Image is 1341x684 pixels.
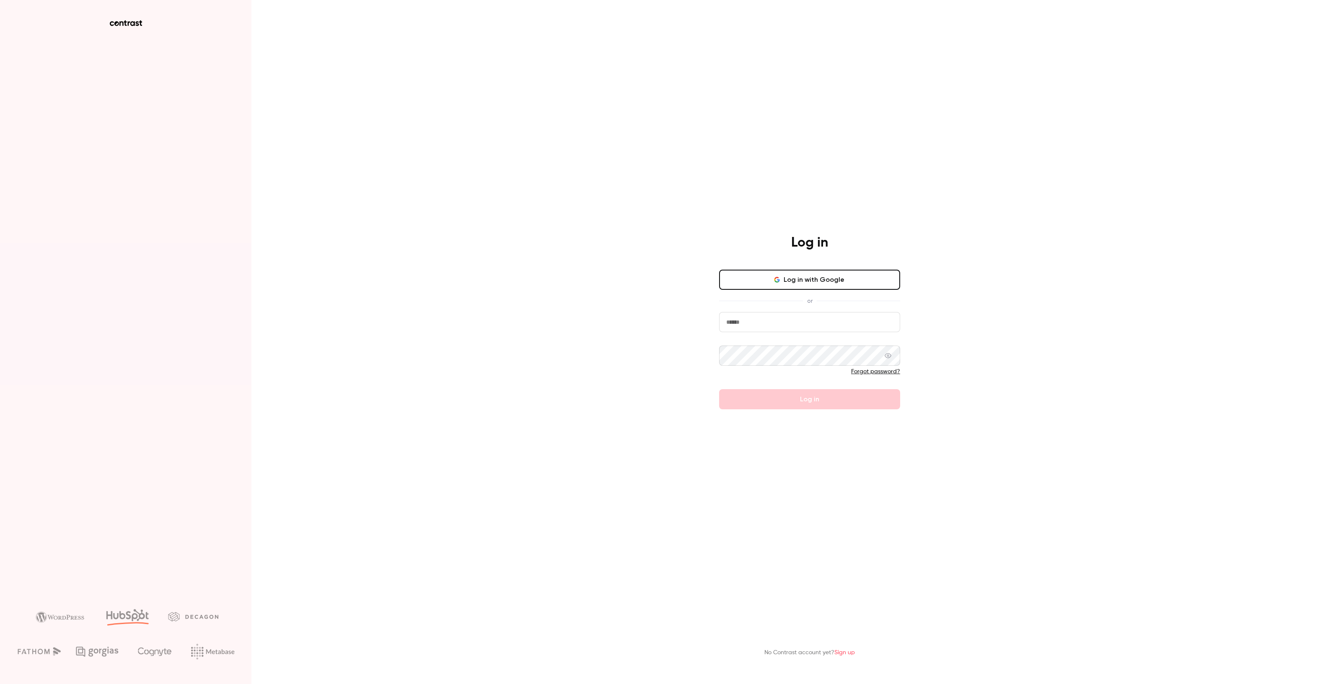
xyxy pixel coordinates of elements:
a: Forgot password? [851,369,900,375]
span: or [803,296,817,305]
button: Log in with Google [719,270,900,290]
img: decagon [168,612,218,621]
p: No Contrast account yet? [764,648,855,657]
h4: Log in [791,234,828,251]
a: Sign up [834,650,855,655]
